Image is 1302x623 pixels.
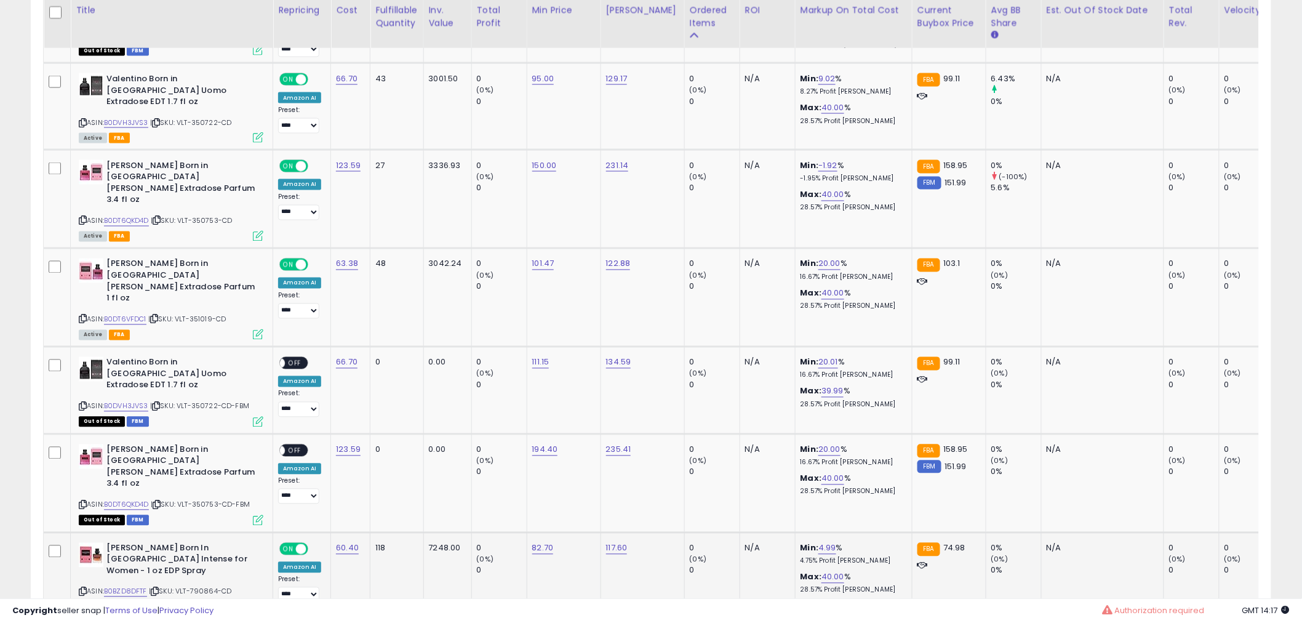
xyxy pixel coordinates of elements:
span: 103.1 [943,258,961,270]
div: 0% [991,543,1041,554]
small: (0%) [1224,172,1242,182]
div: 0 [690,259,740,270]
span: 2025-08-13 14:17 GMT [1242,605,1290,616]
div: 43 [375,73,413,84]
a: Privacy Policy [159,605,214,616]
div: ASIN: [79,73,263,142]
div: 0% [991,444,1041,456]
div: 0 [1169,444,1219,456]
div: 0 [1169,160,1219,171]
div: N/A [745,160,786,171]
span: OFF [306,260,326,270]
b: Max: [801,189,822,201]
b: Min: [801,258,819,270]
a: B0DVH3JVS3 [104,118,148,128]
img: 41tA3StZjpL._SL40_.jpg [79,73,103,98]
div: 0 [1224,543,1274,554]
p: 28.57% Profit [PERSON_NAME] [801,488,903,496]
div: % [801,259,903,281]
div: 0 [1224,467,1274,478]
small: FBA [917,444,940,458]
div: 5.6% [991,183,1041,194]
a: 60.40 [336,542,359,555]
small: (0%) [1224,456,1242,466]
small: (0%) [1224,85,1242,95]
span: | SKU: VLT-350753-CD [151,216,232,226]
div: % [801,543,903,566]
p: 8.27% Profit [PERSON_NAME] [801,87,903,96]
small: (0%) [991,369,1008,379]
div: N/A [745,259,786,270]
a: Terms of Use [105,605,158,616]
span: OFF [306,74,326,85]
div: 0 [477,281,527,292]
div: 0 [1224,380,1274,391]
span: FBM [127,417,149,427]
div: Amazon AI [278,562,321,573]
b: Max: [801,287,822,299]
small: (0%) [477,172,494,182]
p: N/A [1047,73,1154,84]
a: 117.60 [606,542,628,555]
div: 0 [1224,444,1274,456]
small: (0%) [477,555,494,565]
div: Repricing [278,4,325,17]
div: 0 [690,96,740,107]
div: 0 [477,543,527,554]
p: 28.57% Profit [PERSON_NAME] [801,586,903,595]
small: (0%) [690,85,707,95]
div: 0 [690,380,740,391]
span: | SKU: VLT-351019-CD [148,315,226,324]
div: 0 [477,259,527,270]
div: % [801,73,903,96]
small: (0%) [1224,369,1242,379]
small: (0%) [991,271,1008,281]
p: N/A [1047,160,1154,171]
small: (0%) [1169,172,1186,182]
div: % [801,357,903,380]
a: 123.59 [336,444,361,456]
small: (0%) [1224,555,1242,565]
div: % [801,473,903,496]
div: 0 [477,357,527,368]
span: FBM [127,46,149,56]
div: 0 [477,444,527,456]
small: Avg BB Share. [991,30,999,41]
div: 0% [991,96,1041,107]
a: 66.70 [336,73,357,85]
a: 134.59 [606,356,631,369]
img: 41rC-lakKML._SL40_.jpg [79,543,103,568]
span: FBA [109,231,130,242]
span: 99.11 [943,73,961,84]
a: 194.40 [532,444,558,456]
img: 41hjjXQ0I-L._SL40_.jpg [79,160,103,185]
b: [PERSON_NAME] Born in [GEOGRAPHIC_DATA] [PERSON_NAME] Extradose Parfum 1 fl oz [106,259,256,307]
div: 0 [1224,281,1274,292]
div: 0% [991,565,1041,576]
div: 0 [690,444,740,456]
a: 9.02 [818,73,836,85]
div: N/A [745,357,786,368]
div: Min Price [532,4,596,17]
div: 0 [1169,183,1219,194]
small: (0%) [1169,271,1186,281]
div: Fulfillable Quantity [375,4,418,30]
span: All listings that are currently out of stock and unavailable for purchase on Amazon [79,515,125,526]
span: 74.98 [943,542,965,554]
div: 0 [1224,160,1274,171]
div: 7248.00 [429,543,462,554]
div: 0 [477,96,527,107]
div: 6.43% [991,73,1041,84]
p: N/A [1047,259,1154,270]
div: % [801,160,903,183]
div: 0 [477,380,527,391]
div: Total Profit [477,4,522,30]
div: Ordered Items [690,4,735,30]
a: B0DT6VFDC1 [104,315,146,325]
small: (0%) [991,555,1008,565]
div: % [801,386,903,409]
a: 40.00 [821,102,844,114]
div: Total Rev. [1169,4,1214,30]
small: FBM [917,460,941,473]
div: % [801,102,903,125]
